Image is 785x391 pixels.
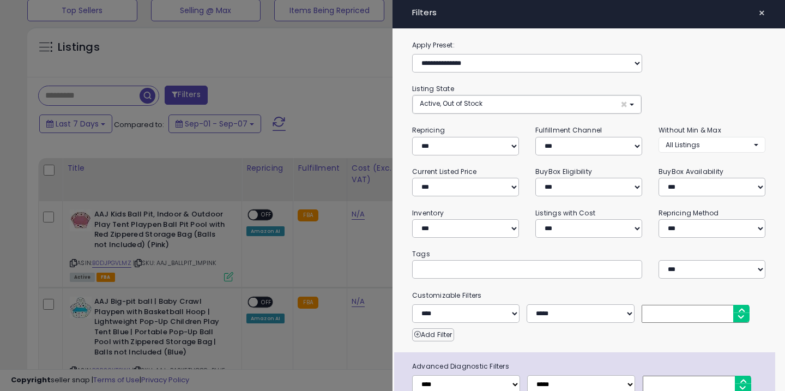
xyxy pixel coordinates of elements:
[659,167,723,176] small: BuyBox Availability
[666,140,700,149] span: All Listings
[413,95,641,113] button: Active, Out of Stock ×
[412,167,476,176] small: Current Listed Price
[412,328,454,341] button: Add Filter
[412,125,445,135] small: Repricing
[620,99,627,110] span: ×
[535,125,602,135] small: Fulfillment Channel
[404,290,774,302] small: Customizable Filters
[659,208,719,218] small: Repricing Method
[404,39,774,51] label: Apply Preset:
[659,125,721,135] small: Without Min & Max
[412,208,444,218] small: Inventory
[535,167,592,176] small: BuyBox Eligibility
[754,5,770,21] button: ×
[758,5,765,21] span: ×
[659,137,765,153] button: All Listings
[412,8,765,17] h4: Filters
[404,248,774,260] small: Tags
[535,208,595,218] small: Listings with Cost
[404,360,775,372] span: Advanced Diagnostic Filters
[412,84,454,93] small: Listing State
[420,99,482,108] span: Active, Out of Stock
